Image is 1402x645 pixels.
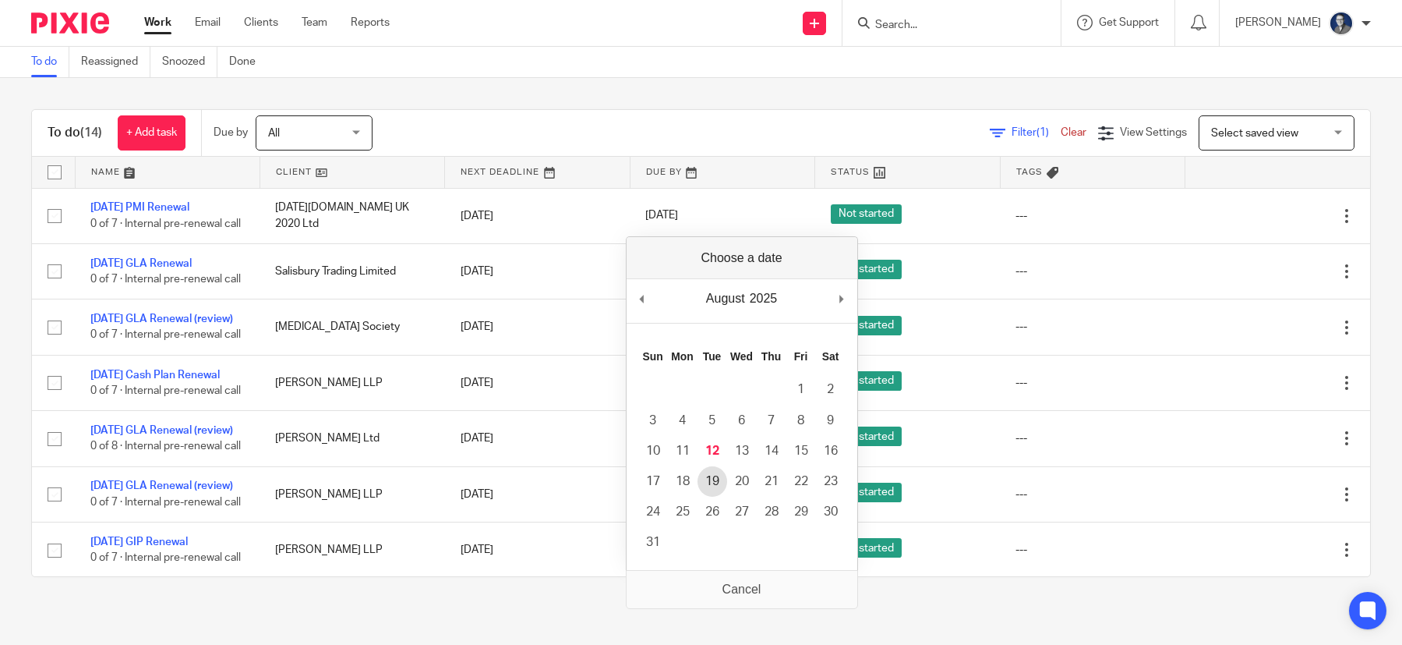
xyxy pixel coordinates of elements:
a: + Add task [118,115,185,151]
td: [PERSON_NAME] LLP [260,466,444,522]
span: Get Support [1099,17,1159,28]
img: Pixie [31,12,109,34]
button: 12 [697,436,727,466]
button: 15 [786,436,816,466]
button: 30 [816,497,846,527]
span: Not started [831,316,902,335]
td: [DATE] [445,523,630,578]
button: 14 [757,436,786,466]
div: --- [1015,264,1169,279]
a: [DATE] GLA Renewal (review) [90,425,233,436]
button: 16 [816,436,846,466]
button: 22 [786,466,816,497]
a: Done [229,47,267,77]
div: 2025 [747,287,780,310]
a: Clients [244,15,278,30]
button: 26 [697,497,727,527]
button: 28 [757,497,786,527]
button: 29 [786,497,816,527]
td: [DATE][DOMAIN_NAME] UK 2020 Ltd [260,188,444,243]
abbr: Thursday [761,350,781,363]
span: 0 of 7 · Internal pre-renewal call [90,218,241,229]
a: Team [302,15,327,30]
button: 1 [786,374,816,405]
span: 0 of 7 · Internal pre-renewal call [90,552,241,563]
span: Select saved view [1211,128,1298,139]
span: (14) [80,126,102,139]
button: 20 [727,466,757,497]
td: [DATE] [445,411,630,466]
td: [PERSON_NAME] Ltd [260,411,444,466]
span: Not started [831,538,902,558]
button: 7 [757,406,786,436]
button: 13 [727,436,757,466]
abbr: Wednesday [730,350,753,363]
a: Reassigned [81,47,150,77]
h1: To do [48,125,102,141]
button: 27 [727,497,757,527]
td: [DATE] [445,188,630,243]
button: 21 [757,466,786,497]
button: 8 [786,406,816,436]
td: [PERSON_NAME] LLP [260,355,444,410]
button: 25 [668,497,697,527]
abbr: Friday [794,350,808,363]
span: 0 of 7 · Internal pre-renewal call [90,274,241,285]
a: Clear [1061,127,1086,138]
a: Reports [351,15,390,30]
abbr: Sunday [642,350,662,363]
td: [MEDICAL_DATA] Society [260,299,444,355]
button: 23 [816,466,846,497]
div: --- [1015,542,1169,558]
button: 11 [668,436,697,466]
button: 24 [638,497,668,527]
td: [DATE] [445,466,630,522]
span: 0 of 7 · Internal pre-renewal call [90,385,241,396]
button: 9 [816,406,846,436]
span: Not started [831,427,902,446]
div: --- [1015,487,1169,502]
span: Filter [1012,127,1061,138]
button: 6 [727,406,757,436]
td: Salisbury Trading Limited [260,243,444,299]
div: --- [1015,208,1169,224]
td: [DATE] [445,299,630,355]
span: View Settings [1120,127,1187,138]
a: [DATE] GLA Renewal (review) [90,314,233,324]
button: Previous Month [634,287,650,310]
span: 0 of 7 · Internal pre-renewal call [90,497,241,508]
a: Work [144,15,171,30]
a: [DATE] Cash Plan Renewal [90,370,220,381]
span: 0 of 8 · Internal pre-renewal call [90,441,241,452]
a: [DATE] GLA Renewal [90,258,192,269]
button: 3 [638,406,668,436]
div: --- [1015,375,1169,391]
span: Not started [831,483,902,502]
button: Next Month [834,287,849,310]
p: [PERSON_NAME] [1235,15,1321,30]
a: [DATE] GIP Renewal [90,537,188,548]
a: To do [31,47,69,77]
td: [DATE] [445,355,630,410]
button: 4 [668,406,697,436]
abbr: Saturday [822,350,839,363]
button: 2 [816,374,846,405]
a: Snoozed [162,47,217,77]
span: 0 of 7 · Internal pre-renewal call [90,330,241,341]
div: --- [1015,431,1169,446]
td: [DATE] [445,243,630,299]
button: 5 [697,406,727,436]
a: [DATE] PMI Renewal [90,202,189,213]
span: Not started [831,260,902,279]
button: 31 [638,527,668,558]
img: Paul%20corporate%20headshot.jpg [1329,11,1354,36]
abbr: Tuesday [703,350,722,363]
td: [PERSON_NAME] LLP [260,523,444,578]
a: Email [195,15,221,30]
p: Due by [214,125,248,140]
button: 18 [668,466,697,497]
abbr: Monday [671,350,693,363]
span: Not started [831,371,902,391]
span: Not started [831,204,902,224]
span: All [268,128,280,139]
